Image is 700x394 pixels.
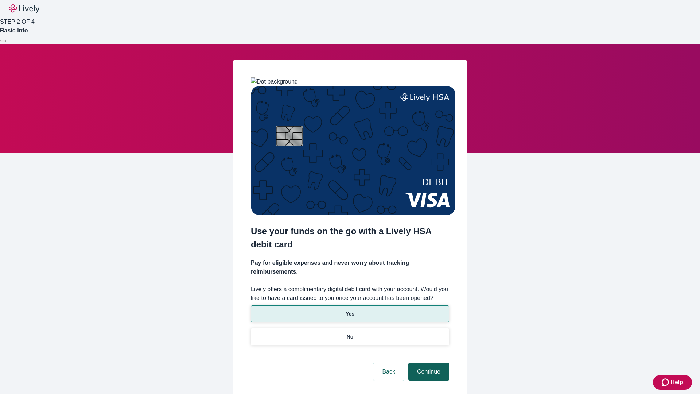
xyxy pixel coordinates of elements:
[346,310,354,318] p: Yes
[251,305,449,322] button: Yes
[251,225,449,251] h2: Use your funds on the go with a Lively HSA debit card
[347,333,354,341] p: No
[251,259,449,276] h4: Pay for eligible expenses and never worry about tracking reimbursements.
[408,363,449,381] button: Continue
[251,86,455,215] img: Debit card
[251,285,449,302] label: Lively offers a complimentary digital debit card with your account. Would you like to have a card...
[251,77,298,86] img: Dot background
[9,4,39,13] img: Lively
[653,375,692,390] button: Zendesk support iconHelp
[662,378,670,387] svg: Zendesk support icon
[251,328,449,345] button: No
[373,363,404,381] button: Back
[670,378,683,387] span: Help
